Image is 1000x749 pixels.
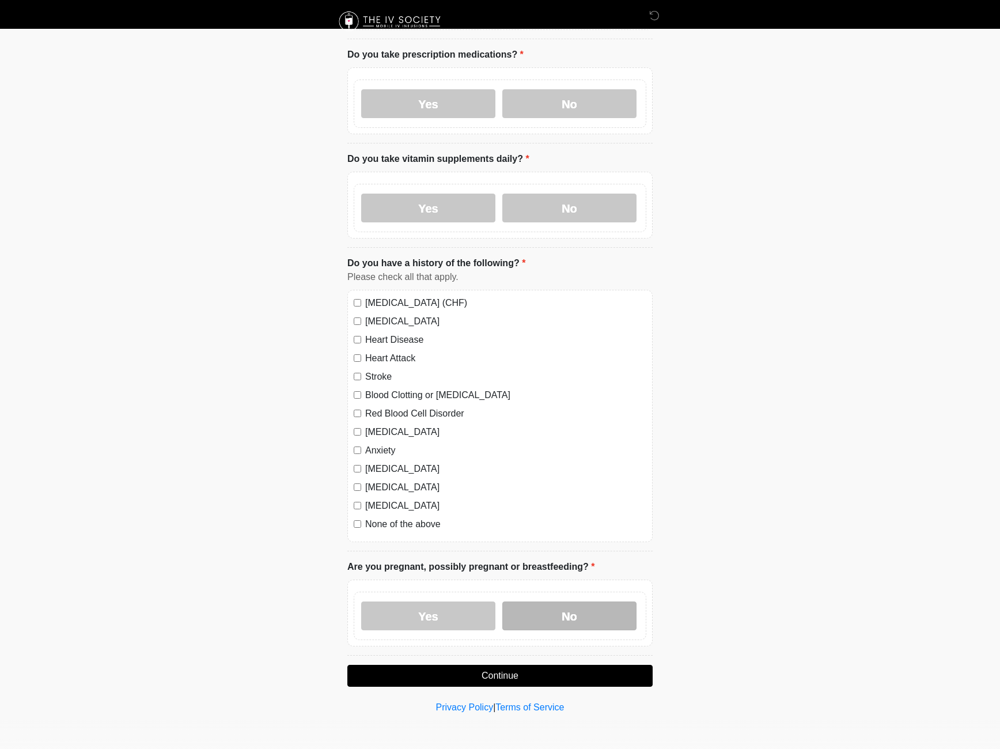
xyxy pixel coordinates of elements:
[347,152,529,166] label: Do you take vitamin supplements daily?
[354,502,361,509] input: [MEDICAL_DATA]
[365,296,646,310] label: [MEDICAL_DATA] (CHF)
[354,299,361,307] input: [MEDICAL_DATA] (CHF)
[365,388,646,402] label: Blood Clotting or [MEDICAL_DATA]
[365,407,646,421] label: Red Blood Cell Disorder
[347,560,594,574] label: Are you pregnant, possibly pregnant or breastfeeding?
[336,9,446,35] img: The IV Society Logo
[502,194,637,222] label: No
[365,462,646,476] label: [MEDICAL_DATA]
[365,333,646,347] label: Heart Disease
[361,602,495,630] label: Yes
[354,373,361,380] input: Stroke
[354,391,361,399] input: Blood Clotting or [MEDICAL_DATA]
[347,256,525,270] label: Do you have a history of the following?
[354,465,361,472] input: [MEDICAL_DATA]
[354,447,361,454] input: Anxiety
[365,425,646,439] label: [MEDICAL_DATA]
[354,317,361,325] input: [MEDICAL_DATA]
[495,702,564,712] a: Terms of Service
[365,351,646,365] label: Heart Attack
[365,517,646,531] label: None of the above
[365,499,646,513] label: [MEDICAL_DATA]
[347,270,653,284] div: Please check all that apply.
[347,48,524,62] label: Do you take prescription medications?
[502,89,637,118] label: No
[354,410,361,417] input: Red Blood Cell Disorder
[354,336,361,343] input: Heart Disease
[365,315,646,328] label: [MEDICAL_DATA]
[493,702,495,712] a: |
[502,602,637,630] label: No
[354,520,361,528] input: None of the above
[347,665,653,687] button: Continue
[354,483,361,491] input: [MEDICAL_DATA]
[365,370,646,384] label: Stroke
[365,444,646,457] label: Anxiety
[436,702,494,712] a: Privacy Policy
[361,89,495,118] label: Yes
[354,428,361,436] input: [MEDICAL_DATA]
[361,194,495,222] label: Yes
[354,354,361,362] input: Heart Attack
[365,481,646,494] label: [MEDICAL_DATA]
